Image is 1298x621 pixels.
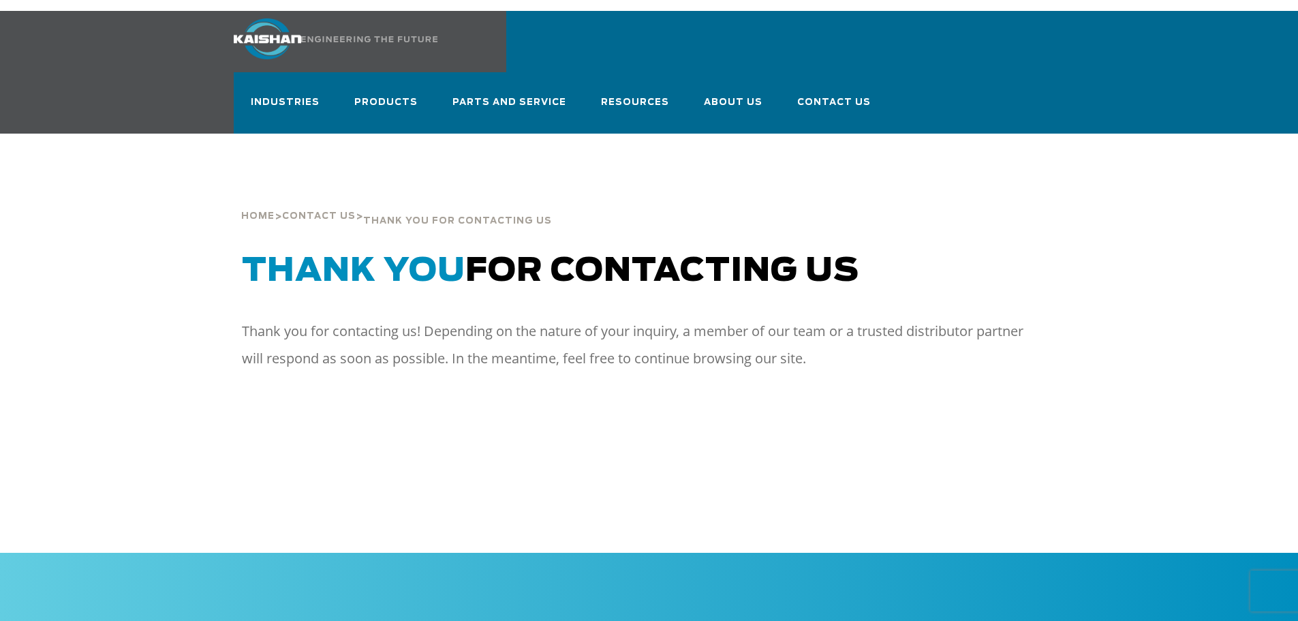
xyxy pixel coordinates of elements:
[797,95,871,110] span: Contact Us
[241,181,552,232] div: > >
[251,85,320,134] a: Industries
[601,85,670,134] a: Resources
[241,209,275,222] a: Home
[601,95,670,113] span: Resources
[704,95,763,113] span: About Us
[234,18,301,59] img: kaishan logo
[452,85,567,134] a: Parts and Service
[363,217,552,226] span: thank you for contacting us
[301,36,437,42] img: Engineering the future
[242,318,1032,372] p: Thank you for contacting us! Depending on the nature of your inquiry, a member of our team or a t...
[452,95,567,113] span: Parts and Service
[234,11,475,72] a: Kaishan USA
[251,95,320,113] span: Industries
[354,85,418,134] a: Products
[354,95,418,113] span: Products
[797,85,871,131] a: Contact Us
[282,212,356,221] span: Contact Us
[242,255,465,288] span: Thank You
[241,212,275,221] span: Home
[242,255,859,288] span: for Contacting Us
[282,209,356,222] a: Contact Us
[704,85,763,134] a: About Us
